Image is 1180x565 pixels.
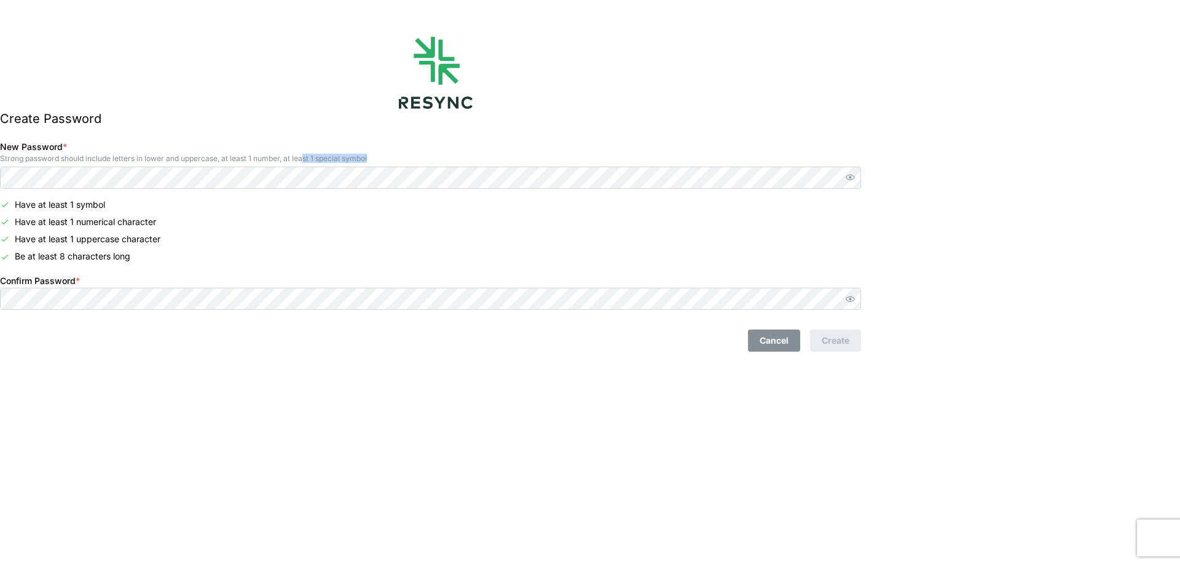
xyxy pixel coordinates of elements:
span: Cancel [760,330,789,351]
span: Create [822,330,849,351]
button: Cancel [748,330,800,352]
img: logo [399,37,473,109]
button: Create [810,330,861,352]
p: Be at least 8 characters long [15,250,130,263]
p: Have at least 1 numerical character [15,216,156,228]
p: Have at least 1 uppercase character [15,233,160,245]
p: Have at least 1 symbol [15,199,105,211]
